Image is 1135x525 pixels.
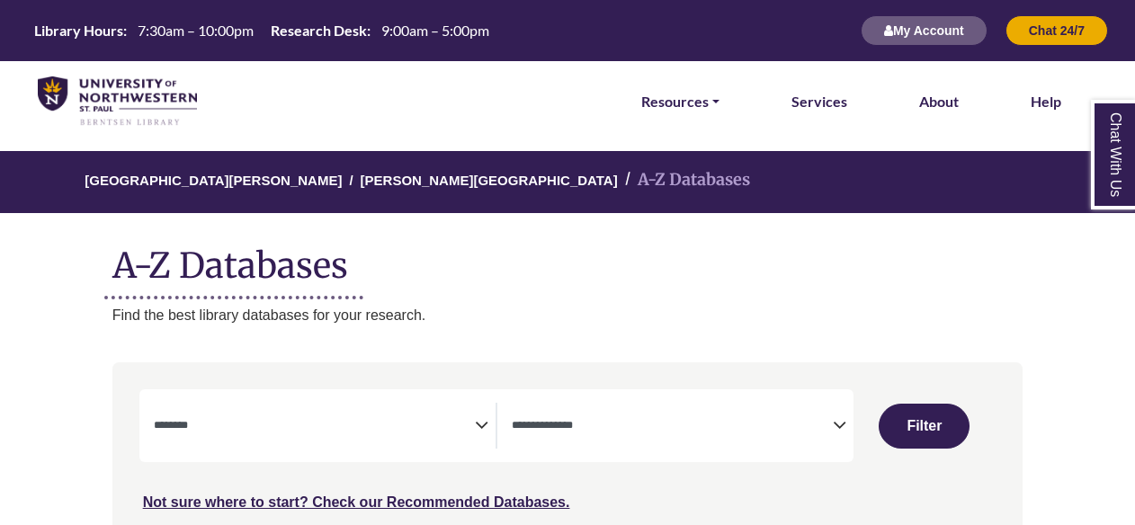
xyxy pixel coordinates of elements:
[264,21,371,40] th: Research Desk:
[861,22,988,38] a: My Account
[27,21,128,40] th: Library Hours:
[1005,22,1108,38] a: Chat 24/7
[112,231,1023,286] h1: A-Z Databases
[879,404,970,449] button: Submit for Search Results
[154,420,475,434] textarea: Search
[38,76,197,127] img: library_home
[27,21,496,38] table: Hours Today
[1031,90,1061,113] a: Help
[381,22,489,39] span: 9:00am – 5:00pm
[919,90,959,113] a: About
[512,420,833,434] textarea: Search
[861,15,988,46] button: My Account
[112,304,1023,327] p: Find the best library databases for your research.
[27,21,496,41] a: Hours Today
[791,90,847,113] a: Services
[361,170,618,188] a: [PERSON_NAME][GEOGRAPHIC_DATA]
[641,90,719,113] a: Resources
[618,167,750,193] li: A-Z Databases
[85,170,342,188] a: [GEOGRAPHIC_DATA][PERSON_NAME]
[1005,15,1108,46] button: Chat 24/7
[143,494,570,510] a: Not sure where to start? Check our Recommended Databases.
[112,151,1023,213] nav: breadcrumb
[138,22,254,39] span: 7:30am – 10:00pm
